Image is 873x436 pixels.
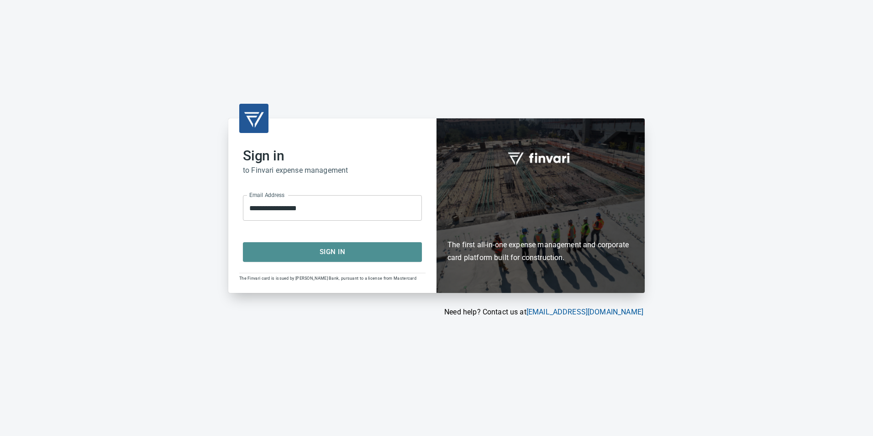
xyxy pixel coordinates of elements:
p: Need help? Contact us at [228,307,643,318]
a: [EMAIL_ADDRESS][DOMAIN_NAME] [526,308,643,316]
h6: to Finvari expense management [243,164,422,177]
h6: The first all-in-one expense management and corporate card platform built for construction. [447,186,634,264]
span: The Finvari card is issued by [PERSON_NAME] Bank, pursuant to a license from Mastercard [239,276,416,281]
span: Sign In [253,246,412,258]
img: fullword_logo_white.png [506,147,575,168]
div: Finvari [436,118,645,292]
h2: Sign in [243,148,422,164]
img: transparent_logo.png [243,107,265,129]
button: Sign In [243,242,422,261]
